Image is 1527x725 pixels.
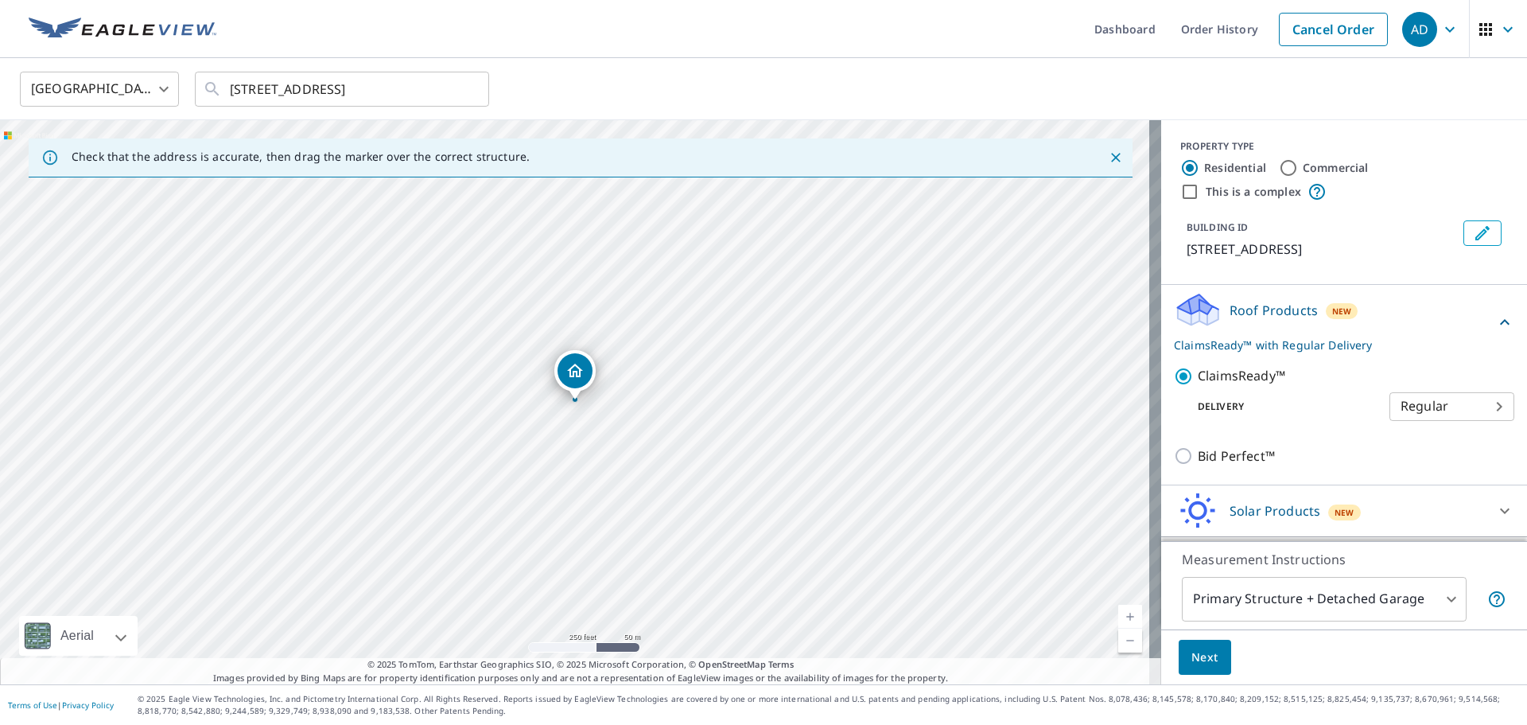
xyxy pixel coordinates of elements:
p: BUILDING ID [1187,220,1248,234]
span: © 2025 TomTom, Earthstar Geographics SIO, © 2025 Microsoft Corporation, © [367,658,795,672]
a: Cancel Order [1279,13,1388,46]
p: Check that the address is accurate, then drag the marker over the correct structure. [72,150,530,164]
img: EV Logo [29,18,216,41]
p: Roof Products [1230,301,1318,320]
div: Roof ProductsNewClaimsReady™ with Regular Delivery [1174,291,1514,353]
button: Close [1105,147,1126,168]
label: Commercial [1303,160,1369,176]
label: Residential [1204,160,1266,176]
p: | [8,700,114,710]
div: [GEOGRAPHIC_DATA] [20,67,179,111]
div: Aerial [56,616,99,656]
div: PROPERTY TYPE [1180,139,1508,154]
p: [STREET_ADDRESS] [1187,240,1457,259]
a: Terms of Use [8,700,57,711]
p: Measurement Instructions [1182,550,1506,569]
button: Edit building 1 [1463,220,1502,246]
div: Solar ProductsNew [1174,492,1514,530]
a: Terms [768,658,795,670]
span: New [1335,506,1354,519]
span: Next [1191,648,1218,668]
input: Search by address or latitude-longitude [230,67,457,111]
p: ClaimsReady™ with Regular Delivery [1174,337,1495,353]
button: Next [1179,640,1231,676]
div: Primary Structure + Detached Garage [1182,577,1467,622]
p: ClaimsReady™ [1198,366,1285,386]
span: New [1332,305,1352,318]
div: Aerial [19,616,138,656]
p: Solar Products [1230,501,1320,520]
p: © 2025 Eagle View Technologies, Inc. and Pictometry International Corp. All Rights Reserved. Repo... [138,693,1519,717]
p: Delivery [1174,400,1389,414]
a: Privacy Policy [62,700,114,711]
div: Dropped pin, building 1, Residential property, 4475 Nassau Pl Boulder, CO 80301 [554,350,596,400]
div: Regular [1389,384,1514,429]
div: AD [1402,12,1437,47]
a: OpenStreetMap [698,658,765,670]
p: Bid Perfect™ [1198,446,1275,466]
span: Your report will include the primary structure and a detached garage if one exists. [1487,590,1506,609]
label: This is a complex [1206,184,1301,200]
a: Current Level 17, Zoom In [1118,605,1142,629]
a: Current Level 17, Zoom Out [1118,629,1142,653]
